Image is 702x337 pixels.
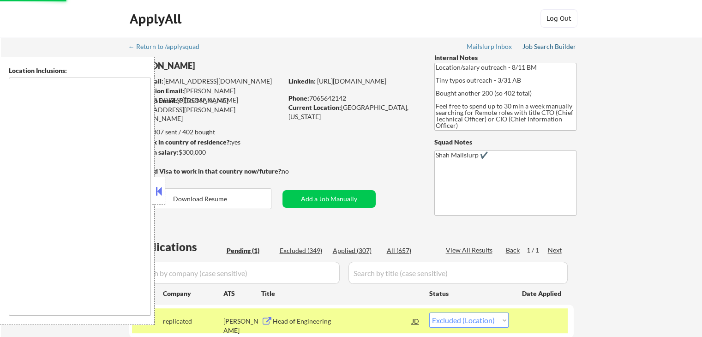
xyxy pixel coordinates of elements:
[317,77,386,85] a: [URL][DOMAIN_NAME]
[130,11,184,27] div: ApplyAll
[282,167,308,176] div: no
[411,313,420,329] div: JD
[282,190,376,208] button: Add a Job Manually
[467,43,513,52] a: Mailslurp Inbox
[446,246,495,255] div: View All Results
[132,262,340,284] input: Search by company (case sensitive)
[522,289,563,298] div: Date Applied
[223,317,261,335] div: [PERSON_NAME]
[288,77,316,85] strong: LinkedIn:
[129,188,271,209] button: Download Resume
[288,94,309,102] strong: Phone:
[128,43,208,52] a: ← Return to /applysquad
[429,285,509,301] div: Status
[129,138,280,147] div: yes
[273,317,412,326] div: Head of Engineering
[9,66,151,75] div: Location Inclusions:
[128,43,208,50] div: ← Return to /applysquad
[129,96,282,123] div: [PERSON_NAME][EMAIL_ADDRESS][PERSON_NAME][DOMAIN_NAME]
[280,246,326,255] div: Excluded (349)
[129,148,282,157] div: $300,000
[387,246,433,255] div: All (657)
[506,246,521,255] div: Back
[288,94,419,103] div: 7065642142
[223,289,261,298] div: ATS
[129,60,319,72] div: [PERSON_NAME]
[522,43,576,50] div: Job Search Builder
[540,9,577,28] button: Log Out
[129,127,282,137] div: 307 sent / 402 bought
[434,53,576,62] div: Internal Notes
[527,246,548,255] div: 1 / 1
[467,43,513,50] div: Mailslurp Inbox
[333,246,379,255] div: Applied (307)
[261,289,420,298] div: Title
[227,246,273,255] div: Pending (1)
[348,262,568,284] input: Search by title (case sensitive)
[548,246,563,255] div: Next
[288,103,341,111] strong: Current Location:
[163,289,223,298] div: Company
[434,138,576,147] div: Squad Notes
[163,317,223,326] div: replicated
[132,241,223,253] div: Applications
[129,138,231,146] strong: Can work in country of residence?:
[129,167,283,175] strong: Will need Visa to work in that country now/future?:
[130,77,282,86] div: [EMAIL_ADDRESS][DOMAIN_NAME]
[288,103,419,121] div: [GEOGRAPHIC_DATA], [US_STATE]
[130,86,282,104] div: [PERSON_NAME][EMAIL_ADDRESS][DOMAIN_NAME]
[522,43,576,52] a: Job Search Builder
